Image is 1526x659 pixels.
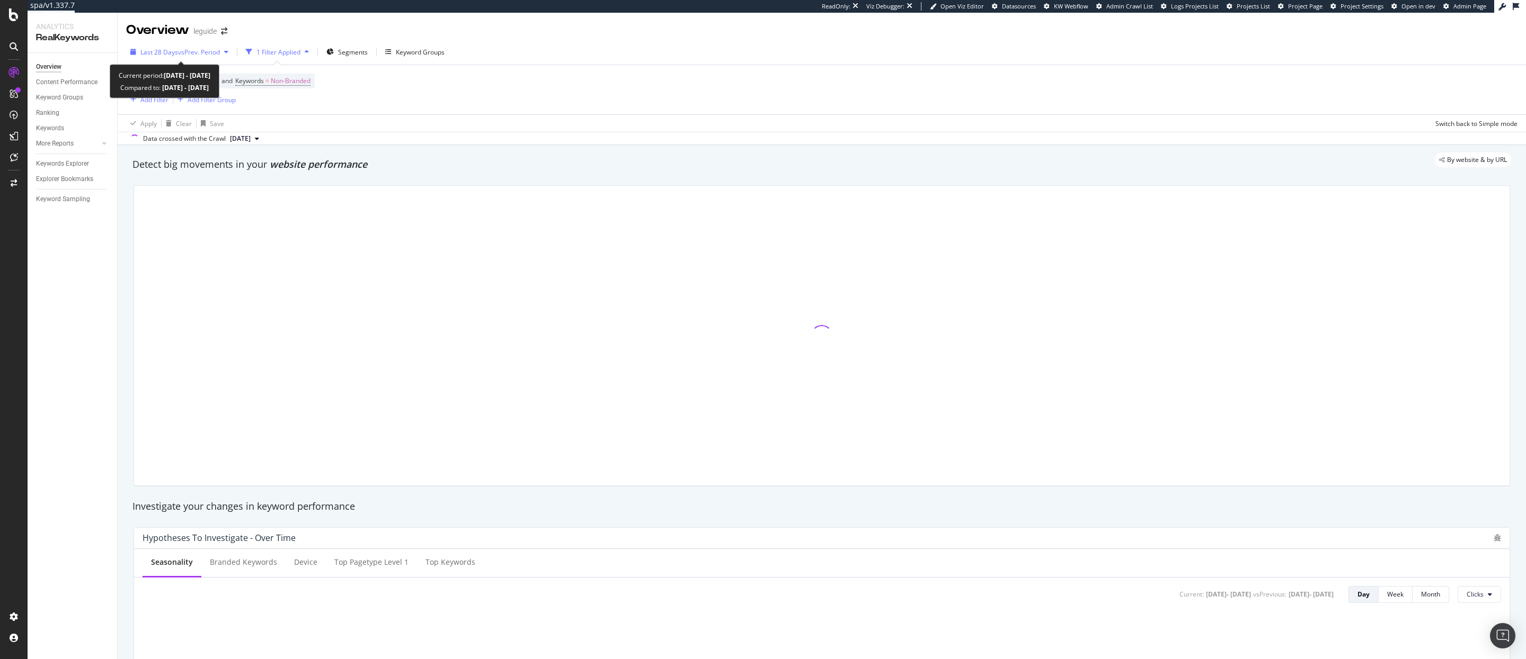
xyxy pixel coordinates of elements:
[425,557,475,567] div: Top Keywords
[1431,115,1518,132] button: Switch back to Simple mode
[197,115,224,132] button: Save
[193,26,217,37] div: leguide
[36,77,97,88] div: Content Performance
[36,61,61,73] div: Overview
[1161,2,1219,11] a: Logs Projects List
[126,43,233,60] button: Last 28 DaysvsPrev. Period
[36,158,110,169] a: Keywords Explorer
[1278,2,1323,11] a: Project Page
[1413,586,1449,603] button: Month
[1401,2,1435,10] span: Open in dev
[36,123,64,134] div: Keywords
[1421,590,1440,599] div: Month
[1453,2,1486,10] span: Admin Page
[235,76,264,85] span: Keywords
[1490,623,1515,648] div: Open Intercom Messenger
[143,134,226,143] div: Data crossed with the Crawl
[1237,2,1270,10] span: Projects List
[1106,2,1153,10] span: Admin Crawl List
[36,92,110,103] a: Keyword Groups
[1330,2,1383,11] a: Project Settings
[1467,590,1484,599] span: Clicks
[176,119,192,128] div: Clear
[226,132,263,145] button: [DATE]
[1044,2,1088,11] a: KW Webflow
[173,93,236,106] button: Add Filter Group
[1391,2,1435,11] a: Open in dev
[334,557,409,567] div: Top pagetype Level 1
[1435,152,1511,167] div: legacy label
[140,119,157,128] div: Apply
[1435,119,1518,128] div: Switch back to Simple mode
[1348,586,1379,603] button: Day
[36,32,109,44] div: RealKeywords
[36,21,109,32] div: Analytics
[126,93,168,106] button: Add Filter
[36,107,59,119] div: Ranking
[1253,590,1287,599] div: vs Previous :
[265,76,269,85] span: =
[256,48,300,57] div: 1 Filter Applied
[866,2,904,11] div: Viz Debugger:
[381,43,449,60] button: Keyword Groups
[120,82,209,94] div: Compared to:
[36,194,90,205] div: Keyword Sampling
[1227,2,1270,11] a: Projects List
[36,123,110,134] a: Keywords
[1206,590,1251,599] div: [DATE] - [DATE]
[992,2,1036,11] a: Datasources
[126,21,189,39] div: Overview
[36,92,83,103] div: Keyword Groups
[119,69,210,82] div: Current period:
[36,138,74,149] div: More Reports
[322,43,372,60] button: Segments
[1379,586,1413,603] button: Week
[210,119,224,128] div: Save
[36,194,110,205] a: Keyword Sampling
[1387,590,1404,599] div: Week
[1358,590,1370,599] div: Day
[1341,2,1383,10] span: Project Settings
[36,107,110,119] a: Ranking
[941,2,984,10] span: Open Viz Editor
[1458,586,1501,603] button: Clicks
[36,77,110,88] a: Content Performance
[930,2,984,11] a: Open Viz Editor
[132,500,1511,513] div: Investigate your changes in keyword performance
[1443,2,1486,11] a: Admin Page
[36,174,93,185] div: Explorer Bookmarks
[161,83,209,92] b: [DATE] - [DATE]
[1288,2,1323,10] span: Project Page
[396,48,445,57] div: Keyword Groups
[210,557,277,567] div: Branded Keywords
[294,557,317,567] div: Device
[1179,590,1204,599] div: Current:
[221,76,233,85] span: and
[242,43,313,60] button: 1 Filter Applied
[1054,2,1088,10] span: KW Webflow
[36,61,110,73] a: Overview
[1171,2,1219,10] span: Logs Projects List
[36,158,89,169] div: Keywords Explorer
[36,174,110,185] a: Explorer Bookmarks
[1096,2,1153,11] a: Admin Crawl List
[338,48,368,57] span: Segments
[164,71,210,80] b: [DATE] - [DATE]
[162,115,192,132] button: Clear
[36,138,99,149] a: More Reports
[178,48,220,57] span: vs Prev. Period
[140,48,178,57] span: Last 28 Days
[230,134,251,143] span: 2025 Aug. 15th
[1002,2,1036,10] span: Datasources
[126,115,157,132] button: Apply
[151,557,193,567] div: Seasonality
[1289,590,1334,599] div: [DATE] - [DATE]
[221,28,227,35] div: arrow-right-arrow-left
[822,2,850,11] div: ReadOnly:
[140,95,168,104] div: Add Filter
[271,74,310,88] span: Non-Branded
[1447,157,1507,163] span: By website & by URL
[1494,534,1501,541] div: bug
[143,532,296,543] div: Hypotheses to Investigate - Over Time
[188,95,236,104] div: Add Filter Group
